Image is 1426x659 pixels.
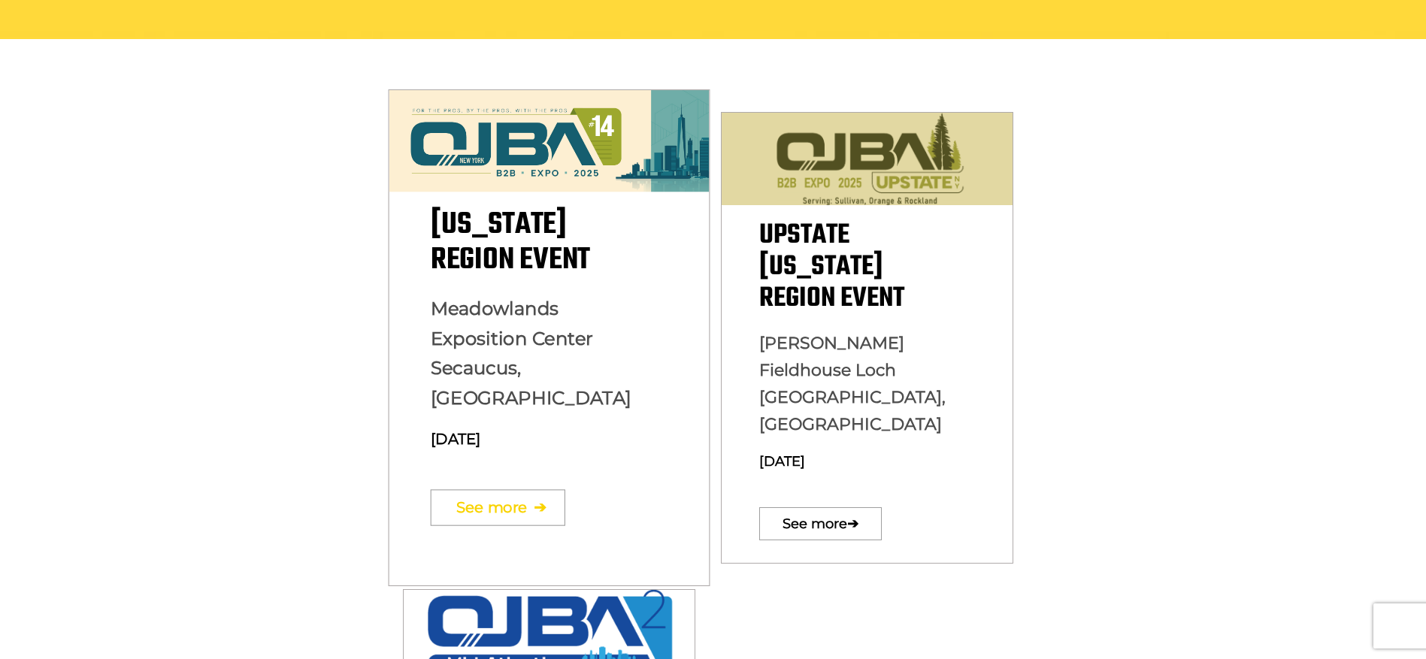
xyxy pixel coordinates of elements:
[759,214,904,320] span: Upstate [US_STATE] Region Event
[847,500,858,548] span: ➔
[430,201,589,283] span: [US_STATE] Region Event
[759,333,946,434] span: [PERSON_NAME] Fieldhouse Loch [GEOGRAPHIC_DATA], [GEOGRAPHIC_DATA]
[430,298,631,410] span: Meadowlands Exposition Center Secaucus, [GEOGRAPHIC_DATA]
[759,453,805,470] span: [DATE]
[430,489,565,525] a: See more➔
[759,507,882,540] a: See more➔
[533,482,546,534] span: ➔
[430,430,480,448] span: [DATE]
